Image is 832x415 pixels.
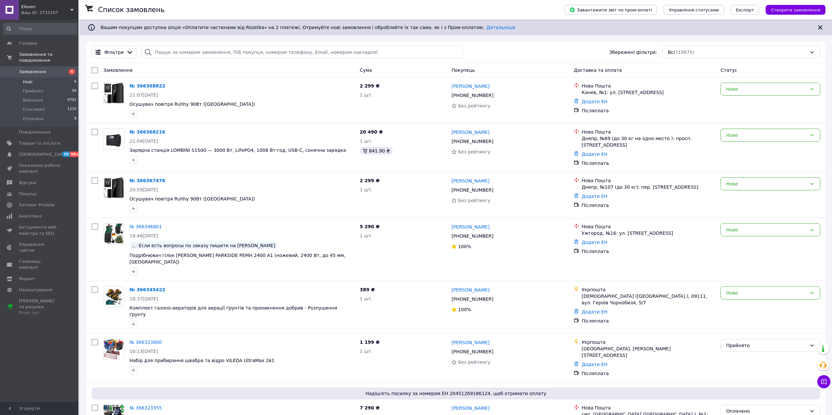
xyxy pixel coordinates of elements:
span: Осушувач повітря Ruhhy 90Вт ([GEOGRAPHIC_DATA]) [129,196,255,201]
span: Головна [19,40,37,46]
div: [GEOGRAPHIC_DATA]. [PERSON_NAME][STREET_ADDRESS] [582,345,715,359]
a: Додати ЕН [582,240,607,245]
a: Додати ЕН [582,152,607,157]
a: Фото товару [103,83,124,104]
span: Управління статусами [669,8,719,12]
div: Нова Пошта [582,129,715,135]
a: № 366368216 [129,129,165,135]
span: 1210 [67,106,76,112]
span: Аналітика [19,213,42,219]
span: 21:07[DATE] [129,92,158,98]
span: Створити замовлення [771,8,820,12]
div: Післяплата [582,370,715,377]
span: 35 [62,152,70,157]
span: 2 299 ₴ [360,178,380,183]
div: Днепр, №107 (до 30 кг): пер. [STREET_ADDRESS] [582,184,715,190]
a: Подрібнювач гілок [PERSON_NAME] PARKSIDE PEMH 2400 A1 (ножевий, 2400 Вт, до 45 мм, [GEOGRAPHIC_DA... [129,253,346,264]
div: Днепр, №69 (до 30 кг на одно место ): просп. [STREET_ADDRESS] [582,135,715,148]
a: [PERSON_NAME] [451,287,489,293]
a: Фото товару [103,177,124,198]
span: Гаманець компанії [19,259,60,270]
span: 100% [458,244,471,249]
span: Експорт [736,8,754,12]
a: Набір для прибирання швабра та відро VILEDA UltraMax 2в1 [129,358,274,363]
span: Оплачені [23,116,43,122]
span: 7 290 ₴ [360,405,380,410]
button: Управління статусами [664,5,724,15]
span: Управління сайтом [19,242,60,253]
div: Нове [726,132,807,139]
span: 9701 [67,97,76,103]
a: Зарядна станція LOMBINI S1500 — 3000 Вт, LiFePO4, 1008 Вт·год, USB-C, сонячна зарядка [129,148,346,153]
div: [DEMOGRAPHIC_DATA] ([GEOGRAPHIC_DATA].), 09111, вул. Героїв Чорнобиля, 5/7 [582,293,715,306]
div: Нове [726,180,807,187]
div: [PHONE_NUMBER] [450,347,495,356]
span: 16:13[DATE] [129,349,158,354]
span: Товари та послуги [19,140,60,146]
div: Нове [726,289,807,296]
a: Фото товару [103,223,124,244]
span: Замовлення [103,68,132,73]
div: Ужгород, №16: ул. [STREET_ADDRESS] [582,230,715,236]
div: 841.90 ₴ [360,147,393,155]
div: [PHONE_NUMBER] [450,185,495,195]
span: Скасовані [23,106,45,112]
img: Фото товару [104,224,124,244]
a: [PERSON_NAME] [451,339,489,346]
span: 99+ [70,152,80,157]
span: Eleven [21,4,70,10]
span: 1 199 ₴ [360,340,380,345]
div: Нова Пошта [582,177,715,184]
div: Прийнято [726,342,807,349]
span: 8 [74,116,76,122]
a: [PERSON_NAME] [451,129,489,136]
span: 1 шт. [360,349,373,354]
img: Фото товару [104,83,124,103]
button: Створити замовлення [766,5,825,15]
span: Фільтри [104,49,124,56]
div: Оплачено [726,407,807,415]
a: Фото товару [103,129,124,150]
span: 389 ₴ [360,287,375,292]
span: Без рейтингу [458,359,490,365]
a: [PERSON_NAME] [451,83,489,89]
span: Cума [360,68,372,73]
span: 18:46[DATE] [129,233,158,238]
span: 100% [458,307,471,312]
div: Післяплата [582,318,715,324]
div: Ваш ID: 3733107 [21,10,78,16]
span: Покупець [451,68,475,73]
span: Збережені фільтри: [609,49,657,56]
a: № 366368822 [129,83,165,88]
span: Без рейтингу [458,149,490,154]
span: (10975) [676,50,694,55]
a: [PERSON_NAME] [451,405,489,411]
div: Нова Пошта [582,405,715,411]
a: Комплект газоно-аераторів для аерації ґрунтів та проникнення добрив - Розпушення ґрунту [129,305,337,317]
a: Створити замовлення [759,7,825,12]
div: Післяплата [582,107,715,114]
div: [PHONE_NUMBER] [450,137,495,146]
span: Всі [668,49,675,56]
span: 18:37[DATE] [129,296,158,301]
span: Відгуки [19,180,36,186]
span: Покупці [19,191,37,197]
a: Осушувач повітря Ruhhy 90Вт ([GEOGRAPHIC_DATA]) [129,102,255,107]
a: Додати ЕН [582,362,607,367]
span: Нові [23,79,32,85]
div: Післяплата [582,248,715,255]
a: № 366345422 [129,287,165,292]
span: 50 [72,88,76,94]
h1: Список замовлень [98,6,164,14]
span: Показники роботи компанії [19,163,60,174]
a: № 366367476 [129,178,165,183]
div: [PHONE_NUMBER] [450,91,495,100]
span: Без рейтингу [458,198,490,203]
span: 1 шт. [360,296,373,301]
a: № 366323355 [129,405,162,410]
span: [PERSON_NAME] та рахунки [19,298,60,316]
button: Завантажити звіт по пром-оплаті [564,5,657,15]
a: Додати ЕН [582,194,607,199]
